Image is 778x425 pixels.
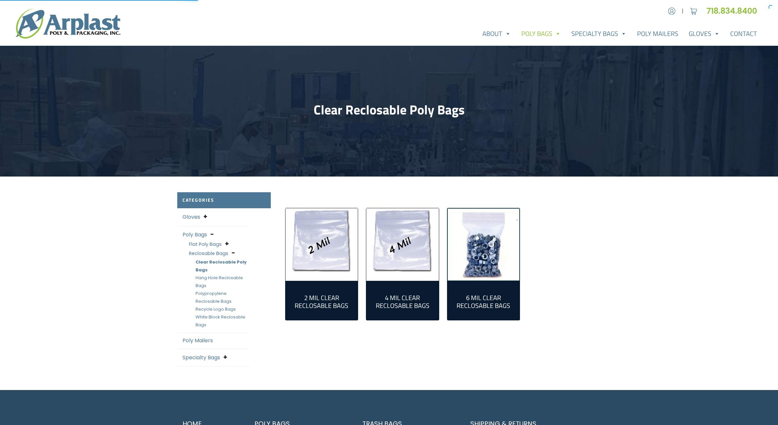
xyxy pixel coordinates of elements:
[683,27,725,40] a: Gloves
[632,27,683,40] a: Poly Mailers
[447,208,520,281] img: 6 Mil Clear Reclosable Bags
[177,192,271,208] h2: Categories
[516,27,566,40] a: Poly Bags
[291,294,353,310] h2: 2 Mil Clear Reclosable Bags
[447,208,520,281] a: Visit product category 6 Mil Clear Reclosable Bags
[291,286,353,315] a: Visit product category 2 Mil Clear Reclosable Bags
[177,102,601,118] h1: Clear Reclosable Poly Bags
[189,250,228,257] a: Reclosable Bags
[566,27,632,40] a: Specialty Bags
[682,7,683,15] span: |
[16,9,120,39] img: logo
[285,208,358,281] a: Visit product category 2 Mil Clear Reclosable Bags
[182,337,213,344] a: Poly Mailers
[196,259,247,273] a: Clear Reclosable Poly Bags
[706,6,762,16] a: 718.834.8400
[366,208,439,281] img: 4 Mil Clear Reclosable Bags
[182,354,220,361] a: Specialty Bags
[196,290,232,304] a: Polypropylene Reclosable Bags
[196,275,243,289] a: Hang Hole Reclosable Bags
[372,294,434,310] h2: 4 Mil Clear Reclosable Bags
[189,241,222,247] a: Flat Poly Bags
[285,208,358,281] img: 2 Mil Clear Reclosable Bags
[453,294,515,310] h2: 6 Mil Clear Reclosable Bags
[182,213,200,221] a: Gloves
[182,231,207,238] a: Poly Bags
[725,27,762,40] a: Contact
[453,286,515,315] a: Visit product category 6 Mil Clear Reclosable Bags
[196,314,245,328] a: White Block Reclosable Bags
[196,306,236,312] a: Recycle Logo Bags
[477,27,516,40] a: About
[372,286,434,315] a: Visit product category 4 Mil Clear Reclosable Bags
[366,208,439,281] a: Visit product category 4 Mil Clear Reclosable Bags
